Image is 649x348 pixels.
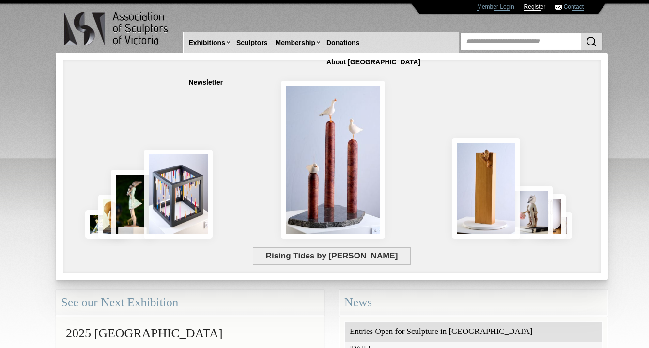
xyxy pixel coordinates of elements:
[272,34,319,52] a: Membership
[232,34,272,52] a: Sculptors
[56,290,324,316] div: See our Next Exhibition
[586,36,597,47] img: Search
[281,81,386,239] img: Rising Tides
[564,3,584,11] a: Contact
[452,138,520,239] img: Little Frog. Big Climb
[323,34,363,52] a: Donations
[477,3,514,11] a: Member Login
[144,150,213,239] img: Misaligned
[555,5,562,10] img: Contact ASV
[63,10,170,48] img: logo.png
[524,3,546,11] a: Register
[339,290,608,316] div: News
[61,321,319,345] h2: 2025 [GEOGRAPHIC_DATA]
[185,74,227,91] a: Newsletter
[253,247,411,265] span: Rising Tides by [PERSON_NAME]
[509,186,553,239] img: Let There Be Light
[185,34,229,52] a: Exhibitions
[345,322,602,342] div: Entries Open for Sculpture in [GEOGRAPHIC_DATA]
[323,53,424,71] a: About [GEOGRAPHIC_DATA]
